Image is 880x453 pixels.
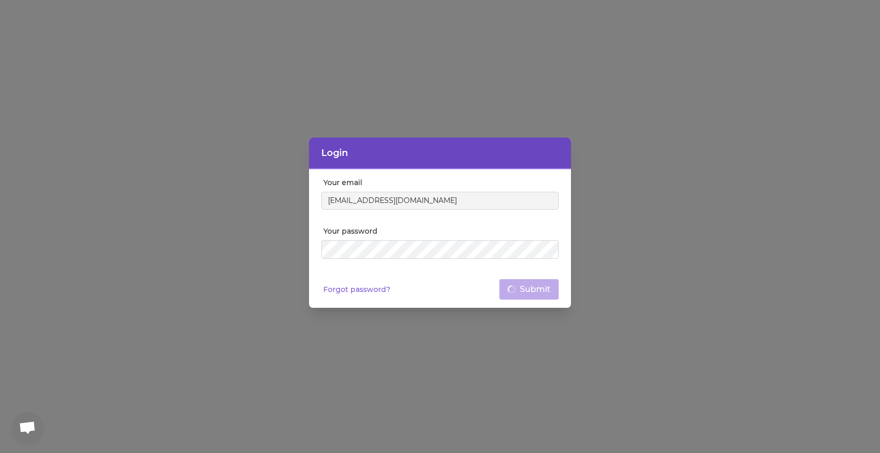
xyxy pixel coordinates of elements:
a: Forgot password? [323,284,390,295]
label: Your password [323,226,559,236]
input: Email [321,192,559,210]
button: Submit [499,279,559,300]
label: Your email [323,177,559,188]
div: Open chat [12,412,43,443]
header: Login [309,138,571,169]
